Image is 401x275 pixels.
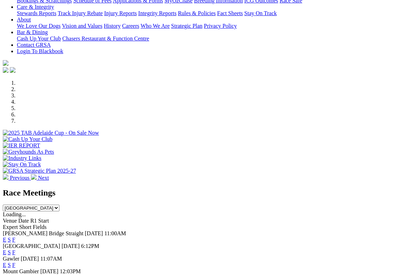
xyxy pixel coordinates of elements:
[3,249,6,255] a: E
[40,256,62,262] span: 11:07AM
[138,10,176,16] a: Integrity Reports
[40,268,59,274] span: [DATE]
[21,256,39,262] span: [DATE]
[12,249,15,255] a: F
[3,188,398,198] h2: Race Meetings
[217,10,243,16] a: Fact Sheets
[19,224,32,230] span: Short
[3,136,52,142] img: Cash Up Your Club
[3,168,76,174] img: GRSA Strategic Plan 2025-27
[178,10,216,16] a: Rules & Policies
[3,243,60,249] span: [GEOGRAPHIC_DATA]
[60,268,81,274] span: 12:03PM
[62,36,149,41] a: Chasers Restaurant & Function Centre
[3,211,26,217] span: Loading...
[17,36,398,42] div: Bar & Dining
[244,10,277,16] a: Stay On Track
[3,130,99,136] img: 2025 TAB Adelaide Cup - On Sale Now
[12,262,15,268] a: F
[17,29,48,35] a: Bar & Dining
[8,237,11,243] a: S
[171,23,202,29] a: Strategic Plan
[10,67,15,73] img: twitter.svg
[3,142,40,149] img: IER REPORT
[38,175,49,181] span: Next
[17,36,61,41] a: Cash Up Your Club
[204,23,237,29] a: Privacy Policy
[17,23,60,29] a: We Love Our Dogs
[33,224,46,230] span: Fields
[17,4,54,10] a: Care & Integrity
[3,256,19,262] span: Gawler
[62,23,102,29] a: Vision and Values
[3,174,8,180] img: chevron-left-pager-white.svg
[10,175,30,181] span: Previous
[3,67,8,73] img: facebook.svg
[17,10,56,16] a: Stewards Reports
[104,230,126,236] span: 11:00AM
[3,60,8,66] img: logo-grsa-white.png
[141,23,170,29] a: Who We Are
[3,224,18,230] span: Expert
[17,42,51,48] a: Contact GRSA
[17,17,31,23] a: About
[104,10,137,16] a: Injury Reports
[3,175,31,181] a: Previous
[62,243,80,249] span: [DATE]
[31,175,49,181] a: Next
[3,237,6,243] a: E
[17,48,63,54] a: Login To Blackbook
[3,161,41,168] img: Stay On Track
[58,10,103,16] a: Track Injury Rebate
[12,237,15,243] a: F
[17,10,398,17] div: Care & Integrity
[8,249,11,255] a: S
[3,268,39,274] span: Mount Gambier
[3,155,41,161] img: Industry Links
[81,243,99,249] span: 6:12PM
[31,174,37,180] img: chevron-right-pager-white.svg
[3,149,54,155] img: Greyhounds As Pets
[3,262,6,268] a: E
[3,230,83,236] span: [PERSON_NAME] Bridge Straight
[18,218,29,224] span: Date
[8,262,11,268] a: S
[122,23,139,29] a: Careers
[17,23,398,29] div: About
[85,230,103,236] span: [DATE]
[104,23,121,29] a: History
[3,218,17,224] span: Venue
[30,218,49,224] span: R1 Start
